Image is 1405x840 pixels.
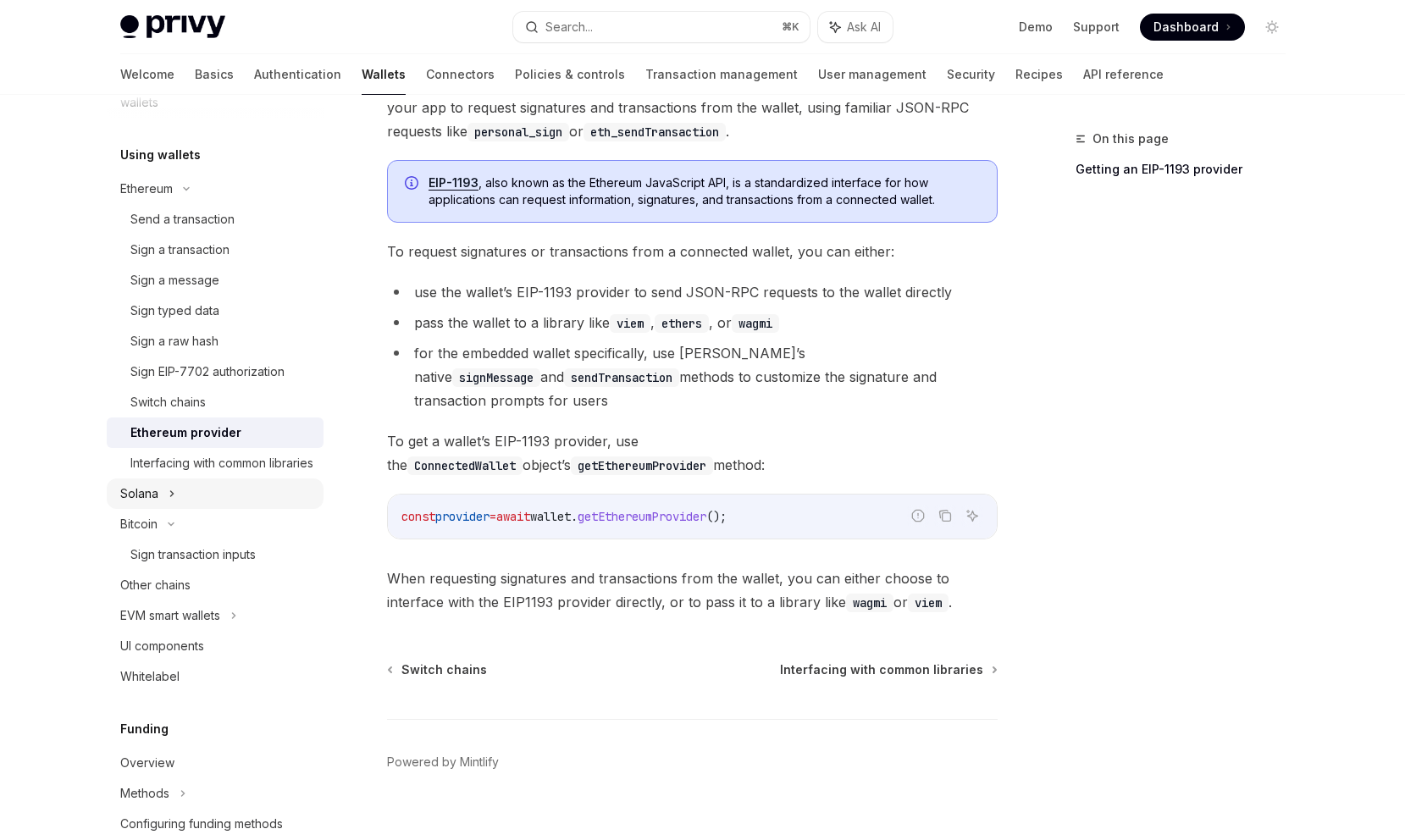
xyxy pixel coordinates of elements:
code: wagmi [732,314,779,333]
div: Search... [545,17,593,37]
div: Other chains [120,575,191,595]
a: Getting an EIP-1193 provider [1076,156,1299,183]
a: API reference [1083,54,1164,95]
code: sendTransaction [564,368,679,387]
a: Recipes [1015,54,1063,95]
div: Sign a raw hash [130,331,218,351]
span: ⌘ K [782,20,799,34]
span: getEthereumProvider [578,509,706,524]
svg: Info [405,176,422,193]
div: Interfacing with common libraries [130,453,313,473]
a: Wallets [362,54,406,95]
a: Interfacing with common libraries [107,448,324,478]
code: ethers [655,314,709,333]
a: Other chains [107,570,324,600]
code: ConnectedWallet [407,456,523,475]
a: User management [818,54,927,95]
span: Switch chains [401,661,487,678]
div: Sign typed data [130,301,219,321]
span: wallet [530,509,571,524]
a: Policies & controls [515,54,625,95]
span: To request signatures or transactions from a connected wallet, you can either: [387,240,998,263]
a: Interfacing with common libraries [780,661,996,678]
a: Sign a raw hash [107,326,324,356]
span: On this page [1092,129,1169,149]
div: Bitcoin [120,514,158,534]
code: eth_sendTransaction [584,123,726,141]
a: Basics [195,54,234,95]
a: Ethereum provider [107,417,324,448]
span: (); [706,509,727,524]
div: Configuring funding methods [120,814,283,834]
a: Welcome [120,54,174,95]
button: Report incorrect code [907,505,929,527]
div: Whitelabel [120,666,180,687]
button: Ask AI [818,12,893,42]
div: Ethereum [120,179,173,199]
a: Sign typed data [107,296,324,326]
span: await [496,509,530,524]
li: use the wallet’s EIP-1193 provider to send JSON-RPC requests to the wallet directly [387,280,998,304]
a: Powered by Mintlify [387,754,499,771]
span: All of Privy’s objects export a standard object. This allows your app to request signatures and t... [387,72,998,143]
span: Dashboard [1153,19,1219,36]
button: Search...⌘K [513,12,810,42]
a: Demo [1019,19,1053,36]
span: = [490,509,496,524]
a: Send a transaction [107,204,324,235]
a: Configuring funding methods [107,809,324,839]
a: Sign a transaction [107,235,324,265]
a: Sign a message [107,265,324,296]
div: Methods [120,783,169,804]
a: Authentication [254,54,341,95]
div: Solana [120,484,158,504]
div: Sign transaction inputs [130,544,256,565]
code: getEthereumProvider [571,456,713,475]
code: wagmi [846,594,893,612]
a: Sign transaction inputs [107,539,324,570]
span: , also known as the Ethereum JavaScript API, is a standardized interface for how applications can... [429,174,980,208]
span: const [401,509,435,524]
code: viem [610,314,650,333]
li: for the embedded wallet specifically, use [PERSON_NAME]’s native and methods to customize the sig... [387,341,998,412]
a: Switch chains [389,661,487,678]
span: Ask AI [847,19,881,36]
button: Ask AI [961,505,983,527]
div: Switch chains [130,392,206,412]
a: Connectors [426,54,495,95]
div: Sign a message [130,270,219,290]
div: EVM smart wallets [120,605,220,626]
h5: Using wallets [120,145,201,165]
div: Sign EIP-7702 authorization [130,362,285,382]
div: Send a transaction [130,209,235,229]
a: Sign EIP-7702 authorization [107,356,324,387]
code: personal_sign [467,123,569,141]
code: signMessage [452,368,540,387]
a: EIP-1193 [429,175,478,191]
a: Security [947,54,995,95]
li: pass the wallet to a library like , , or [387,311,998,334]
a: Overview [107,748,324,778]
img: light logo [120,15,225,39]
span: When requesting signatures and transactions from the wallet, you can either choose to interface w... [387,566,998,614]
div: Overview [120,753,174,773]
div: Sign a transaction [130,240,230,260]
a: Transaction management [645,54,798,95]
a: Support [1073,19,1120,36]
button: Toggle dark mode [1258,14,1286,41]
a: UI components [107,631,324,661]
button: Copy the contents from the code block [934,505,956,527]
span: provider [435,509,490,524]
span: . [571,509,578,524]
h5: Funding [120,719,169,739]
div: Ethereum provider [130,423,241,443]
span: To get a wallet’s EIP-1193 provider, use the object’s method: [387,429,998,477]
div: UI components [120,636,204,656]
a: Whitelabel [107,661,324,692]
span: Interfacing with common libraries [780,661,983,678]
a: Dashboard [1140,14,1245,41]
a: Switch chains [107,387,324,417]
code: viem [908,594,949,612]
